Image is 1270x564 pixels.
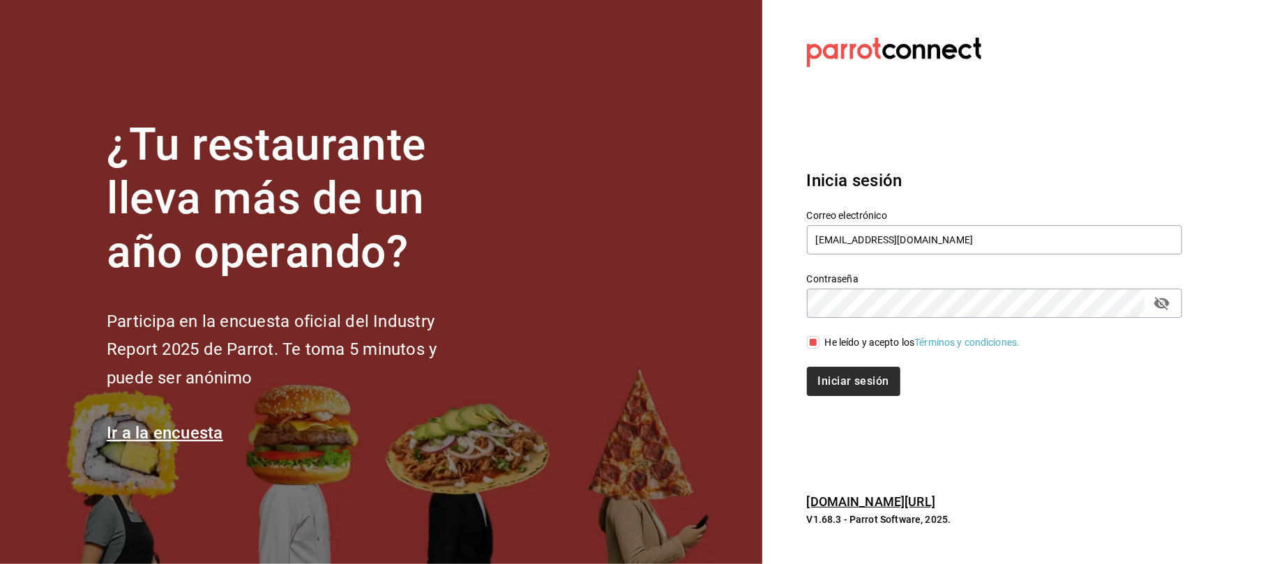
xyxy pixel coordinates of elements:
[807,211,1182,221] label: Correo electrónico
[807,168,1182,193] h3: Inicia sesión
[807,275,1182,284] label: Contraseña
[807,512,1182,526] p: V1.68.3 - Parrot Software, 2025.
[1150,291,1174,315] button: passwordField
[807,494,935,509] a: [DOMAIN_NAME][URL]
[807,225,1182,254] input: Ingresa tu correo electrónico
[825,335,1020,350] div: He leído y acepto los
[107,423,223,443] a: Ir a la encuesta
[107,119,483,279] h1: ¿Tu restaurante lleva más de un año operando?
[914,337,1020,348] a: Términos y condiciones.
[807,367,900,396] button: Iniciar sesión
[107,307,483,392] h2: Participa en la encuesta oficial del Industry Report 2025 de Parrot. Te toma 5 minutos y puede se...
